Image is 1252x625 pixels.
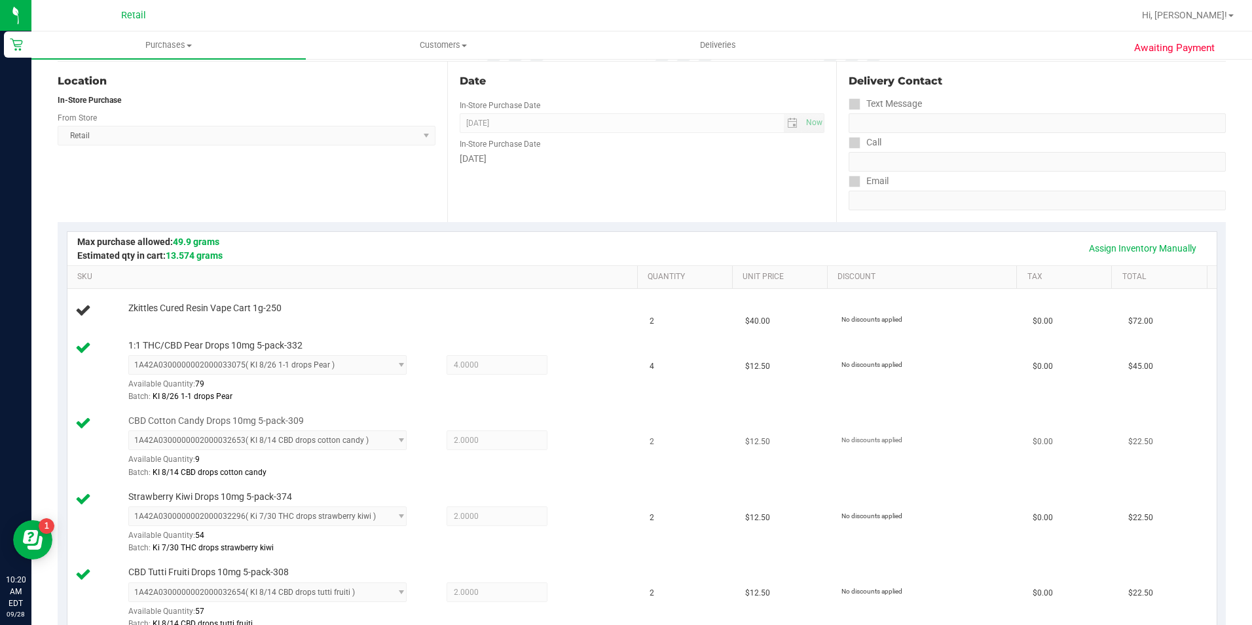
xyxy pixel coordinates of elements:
div: Date [460,73,825,89]
span: 49.9 grams [173,237,219,247]
span: $40.00 [745,315,770,328]
span: Hi, [PERSON_NAME]! [1142,10,1227,20]
span: 2 [650,315,654,328]
span: 2 [650,512,654,524]
span: Max purchase allowed: [77,237,219,247]
span: 57 [195,607,204,616]
span: $12.50 [745,587,770,599]
label: From Store [58,112,97,124]
span: Strawberry Kiwi Drops 10mg 5-pack-374 [128,491,292,503]
div: Delivery Contact [849,73,1226,89]
inline-svg: Retail [10,38,23,51]
a: Assign Inventory Manually [1080,237,1205,259]
span: $45.00 [1128,360,1153,373]
p: 09/28 [6,609,26,619]
a: Unit Price [743,272,822,282]
span: $12.50 [745,360,770,373]
a: Total [1122,272,1202,282]
span: No discounts applied [841,512,902,520]
span: $0.00 [1033,436,1053,448]
label: In-Store Purchase Date [460,100,540,111]
a: Quantity [648,272,727,282]
span: Batch: [128,468,151,477]
a: Purchases [31,31,306,59]
span: KI 8/26 1-1 drops Pear [153,392,232,401]
span: CBD Tutti Fruiti Drops 10mg 5-pack-308 [128,566,289,578]
span: No discounts applied [841,588,902,595]
label: Email [849,172,889,191]
label: Text Message [849,94,922,113]
span: 54 [195,531,204,540]
label: In-Store Purchase Date [460,138,540,150]
span: $22.50 [1128,587,1153,599]
span: $0.00 [1033,360,1053,373]
div: Available Quantity: [128,375,422,400]
span: $12.50 [745,436,770,448]
a: Customers [306,31,580,59]
span: $72.00 [1128,315,1153,328]
span: $22.50 [1128,436,1153,448]
span: Batch: [128,392,151,401]
span: $0.00 [1033,315,1053,328]
iframe: Resource center unread badge [39,518,54,534]
span: $22.50 [1128,512,1153,524]
span: No discounts applied [841,436,902,444]
span: No discounts applied [841,361,902,368]
span: 79 [195,379,204,388]
div: Location [58,73,435,89]
span: No discounts applied [841,316,902,323]
span: KI 8/14 CBD drops cotton candy [153,468,267,477]
span: 9 [195,455,200,464]
a: Tax [1027,272,1107,282]
span: Estimated qty in cart: [77,250,223,261]
div: Available Quantity: [128,526,422,552]
div: [DATE] [460,152,825,166]
span: 2 [650,587,654,599]
span: Deliveries [682,39,754,51]
span: 1:1 THC/CBD Pear Drops 10mg 5-pack-332 [128,339,303,352]
div: Available Quantity: [128,450,422,476]
span: Ki 7/30 THC drops strawberry kiwi [153,543,274,552]
strong: In-Store Purchase [58,96,121,105]
span: 4 [650,360,654,373]
span: Batch: [128,543,151,552]
a: Deliveries [581,31,855,59]
a: Discount [838,272,1012,282]
span: $12.50 [745,512,770,524]
a: SKU [77,272,632,282]
input: Format: (999) 999-9999 [849,152,1226,172]
span: Zkittles Cured Resin Vape Cart 1g-250 [128,302,282,314]
iframe: Resource center [13,520,52,559]
span: $0.00 [1033,512,1053,524]
span: CBD Cotton Candy Drops 10mg 5-pack-309 [128,415,304,427]
label: Call [849,133,881,152]
span: Purchases [31,39,306,51]
input: Format: (999) 999-9999 [849,113,1226,133]
span: 13.574 grams [166,250,223,261]
span: Awaiting Payment [1134,41,1215,56]
p: 10:20 AM EDT [6,574,26,609]
span: Retail [121,10,146,21]
span: 2 [650,436,654,448]
span: Customers [306,39,580,51]
span: $0.00 [1033,587,1053,599]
